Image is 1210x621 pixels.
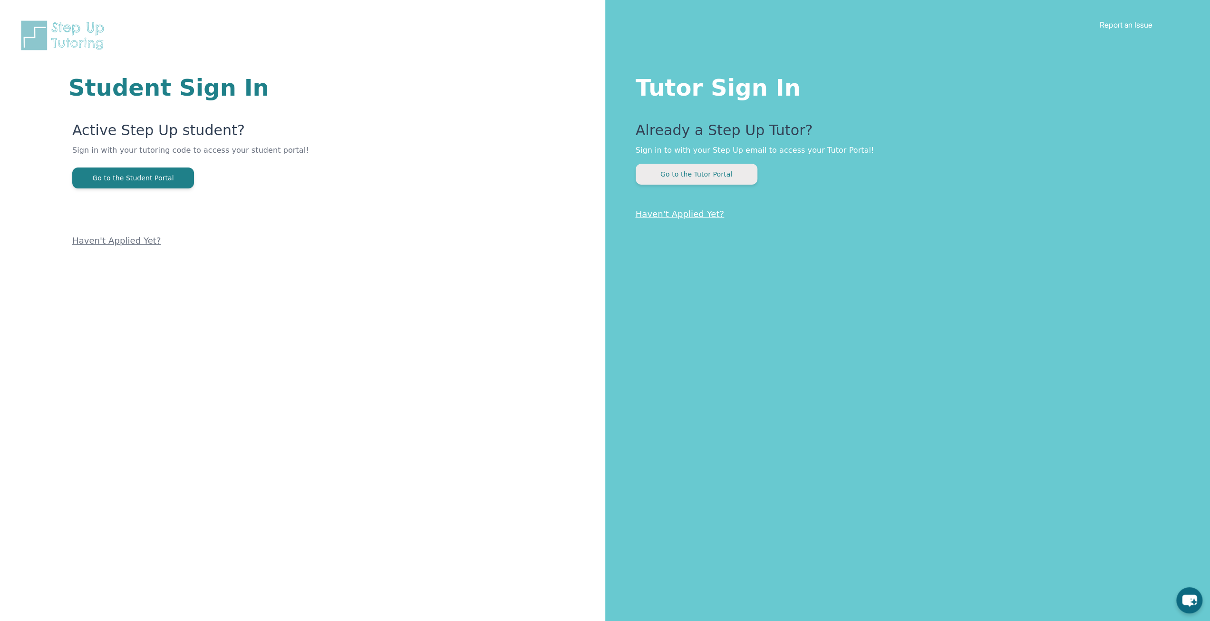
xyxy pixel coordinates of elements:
[636,209,725,219] a: Haven't Applied Yet?
[636,169,757,178] a: Go to the Tutor Portal
[72,173,194,182] a: Go to the Student Portal
[72,145,491,168] p: Sign in with your tutoring code to access your student portal!
[72,168,194,188] button: Go to the Student Portal
[19,19,110,52] img: Step Up Tutoring horizontal logo
[636,145,1172,156] p: Sign in to with your Step Up email to access your Tutor Portal!
[68,76,491,99] h1: Student Sign In
[72,122,491,145] p: Active Step Up student?
[72,236,161,246] a: Haven't Applied Yet?
[1100,20,1152,30] a: Report an Issue
[636,72,1172,99] h1: Tutor Sign In
[1176,587,1202,613] button: chat-button
[636,164,757,185] button: Go to the Tutor Portal
[636,122,1172,145] p: Already a Step Up Tutor?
